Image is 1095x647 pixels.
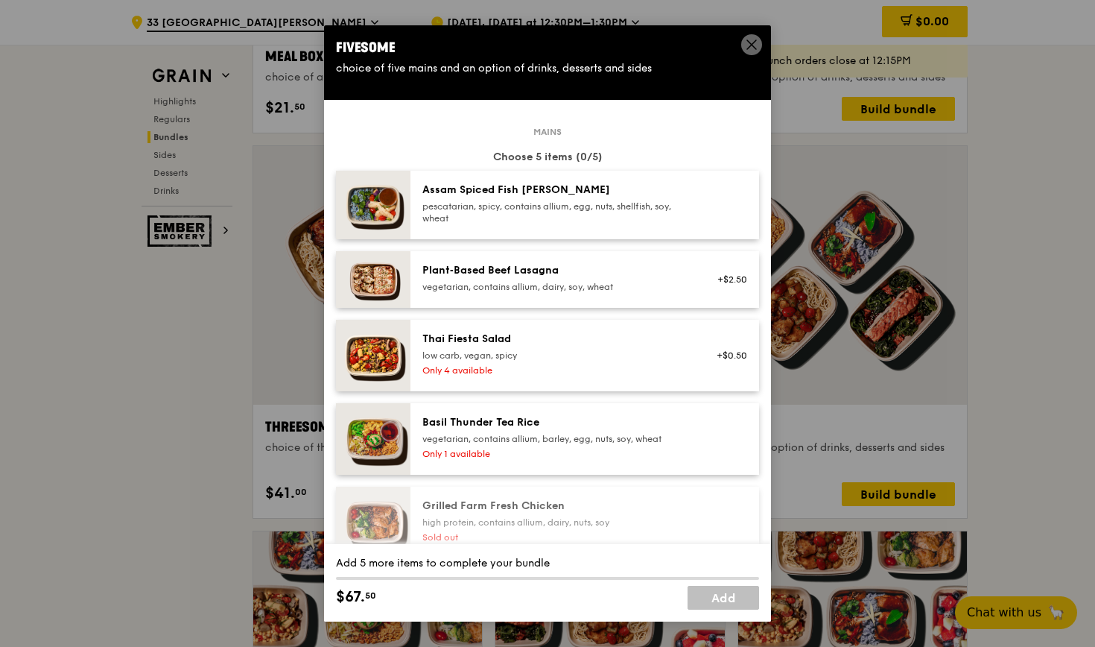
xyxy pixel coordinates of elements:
[422,201,690,224] div: pescatarian, spicy, contains allium, egg, nuts, shellfish, soy, wheat
[365,590,376,602] span: 50
[422,263,690,278] div: Plant‑Based Beef Lasagna
[336,61,759,76] div: choice of five mains and an option of drinks, desserts and sides
[708,274,747,285] div: +$2.50
[336,251,410,308] img: daily_normal_Citrusy-Cauliflower-Plant-Based-Lasagna-HORZ.jpg
[422,448,690,460] div: Only 1 available
[422,332,690,347] div: Thai Fiesta Salad
[336,171,410,239] img: daily_normal_Assam_Spiced_Fish_Curry__Horizontal_.jpg
[422,364,690,376] div: Only 4 available
[422,281,690,293] div: vegetarian, contains allium, dairy, soy, wheat
[336,403,410,475] img: daily_normal_HORZ-Basil-Thunder-Tea-Rice.jpg
[527,126,568,138] span: Mains
[422,415,690,430] div: Basil Thunder Tea Rice
[336,556,759,571] div: Add 5 more items to complete your bundle
[336,150,759,165] div: Choose 5 items (0/5)
[422,183,690,198] div: Assam Spiced Fish [PERSON_NAME]
[422,499,690,514] div: Grilled Farm Fresh Chicken
[336,320,410,391] img: daily_normal_Thai_Fiesta_Salad__Horizontal_.jpg
[422,433,690,445] div: vegetarian, contains allium, barley, egg, nuts, soy, wheat
[422,517,690,528] div: high protein, contains allium, dairy, nuts, soy
[422,350,690,362] div: low carb, vegan, spicy
[336,487,410,558] img: daily_normal_HORZ-Grilled-Farm-Fresh-Chicken.jpg
[336,37,759,58] div: Fivesome
[688,586,759,610] a: Add
[336,586,365,608] span: $67.
[708,350,747,362] div: +$0.50
[422,531,690,543] div: Sold out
